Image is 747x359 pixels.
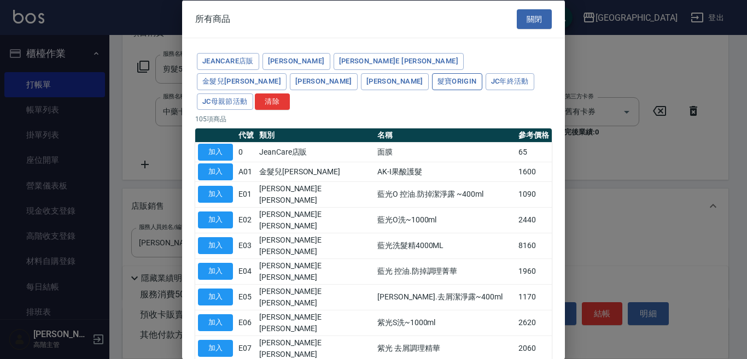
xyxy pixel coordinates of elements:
[516,207,552,233] td: 2440
[236,181,256,207] td: E01
[256,128,375,143] th: 類別
[195,13,230,24] span: 所有商品
[432,73,482,90] button: 髮寶Origin
[256,258,375,284] td: [PERSON_NAME]E [PERSON_NAME]
[198,314,233,331] button: 加入
[375,233,516,258] td: 藍光洗髮精4000ML
[375,162,516,181] td: AK-I果酸護髮
[198,263,233,280] button: 加入
[290,73,358,90] button: [PERSON_NAME]
[236,128,256,143] th: 代號
[198,211,233,228] button: 加入
[195,114,552,124] p: 105 項商品
[198,289,233,305] button: 加入
[375,310,516,336] td: 紫光S洗~1000ml
[198,340,233,357] button: 加入
[334,53,464,70] button: [PERSON_NAME]E [PERSON_NAME]
[197,93,253,110] button: JC母親節活動
[256,142,375,162] td: JeanCare店販
[256,233,375,258] td: [PERSON_NAME]E [PERSON_NAME]
[517,9,552,29] button: 關閉
[516,162,552,181] td: 1600
[198,144,233,161] button: 加入
[197,73,287,90] button: 金髮兒[PERSON_NAME]
[198,186,233,203] button: 加入
[375,258,516,284] td: 藍光 控油.防掉調理菁華
[255,93,290,110] button: 清除
[516,310,552,336] td: 2620
[256,162,375,181] td: 金髮兒[PERSON_NAME]
[486,73,534,90] button: JC年終活動
[256,284,375,310] td: [PERSON_NAME]E [PERSON_NAME]
[236,142,256,162] td: 0
[236,310,256,336] td: E06
[516,233,552,258] td: 8160
[236,162,256,181] td: A01
[198,237,233,254] button: 加入
[236,284,256,310] td: E05
[361,73,429,90] button: [PERSON_NAME]
[375,128,516,143] th: 名稱
[375,207,516,233] td: 藍光O洗~1000ml
[516,128,552,143] th: 參考價格
[197,53,259,70] button: JeanCare店販
[256,181,375,207] td: [PERSON_NAME]E [PERSON_NAME]
[375,142,516,162] td: 面膜
[256,310,375,336] td: [PERSON_NAME]E [PERSON_NAME]
[516,284,552,310] td: 1170
[375,181,516,207] td: 藍光O 控油.防掉潔淨露 ~400ml
[256,207,375,233] td: [PERSON_NAME]E [PERSON_NAME]
[236,258,256,284] td: E04
[236,233,256,258] td: E03
[198,163,233,180] button: 加入
[375,284,516,310] td: [PERSON_NAME].去屑潔淨露~400ml
[262,53,330,70] button: [PERSON_NAME]
[516,142,552,162] td: 65
[516,181,552,207] td: 1090
[516,258,552,284] td: 1960
[236,207,256,233] td: E02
